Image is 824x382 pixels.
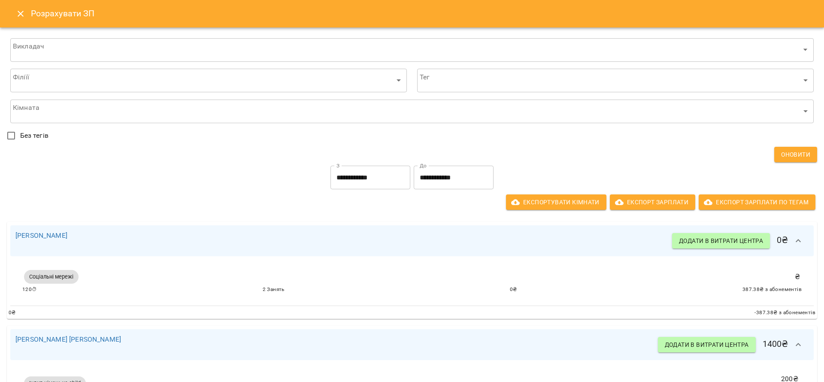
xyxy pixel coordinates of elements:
[22,285,37,294] span: 120 ⏱
[510,285,517,294] span: 0 ₴
[513,197,600,207] span: Експортувати кімнати
[9,309,16,317] span: 0 ₴
[15,335,121,343] a: [PERSON_NAME] [PERSON_NAME]
[15,231,67,240] a: [PERSON_NAME]
[20,130,48,141] span: Без тегів
[24,273,79,281] span: Соціальні мережі
[774,147,817,162] button: Оновити
[10,38,814,62] div: ​
[672,230,809,251] h6: 0 ₴
[10,3,31,24] button: Close
[617,197,688,207] span: Експорт Зарплати
[665,340,749,350] span: Додати в витрати центра
[610,194,695,210] button: Експорт Зарплати
[31,7,814,20] h6: Розрахувати ЗП
[10,99,814,123] div: ​
[10,69,407,93] div: ​
[795,272,800,282] p: ₴
[417,69,814,93] div: ​
[742,285,802,294] span: 387.38 ₴ з абонементів
[658,337,756,352] button: Додати в витрати центра
[679,236,763,246] span: Додати в витрати центра
[781,149,810,160] span: Оновити
[658,334,809,355] h6: 1400 ₴
[706,197,809,207] span: Експорт Зарплати по тегам
[672,233,770,249] button: Додати в витрати центра
[754,309,815,317] span: -387.38 ₴ з абонементів
[263,285,285,294] span: 2 Занять
[506,194,606,210] button: Експортувати кімнати
[699,194,815,210] button: Експорт Зарплати по тегам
